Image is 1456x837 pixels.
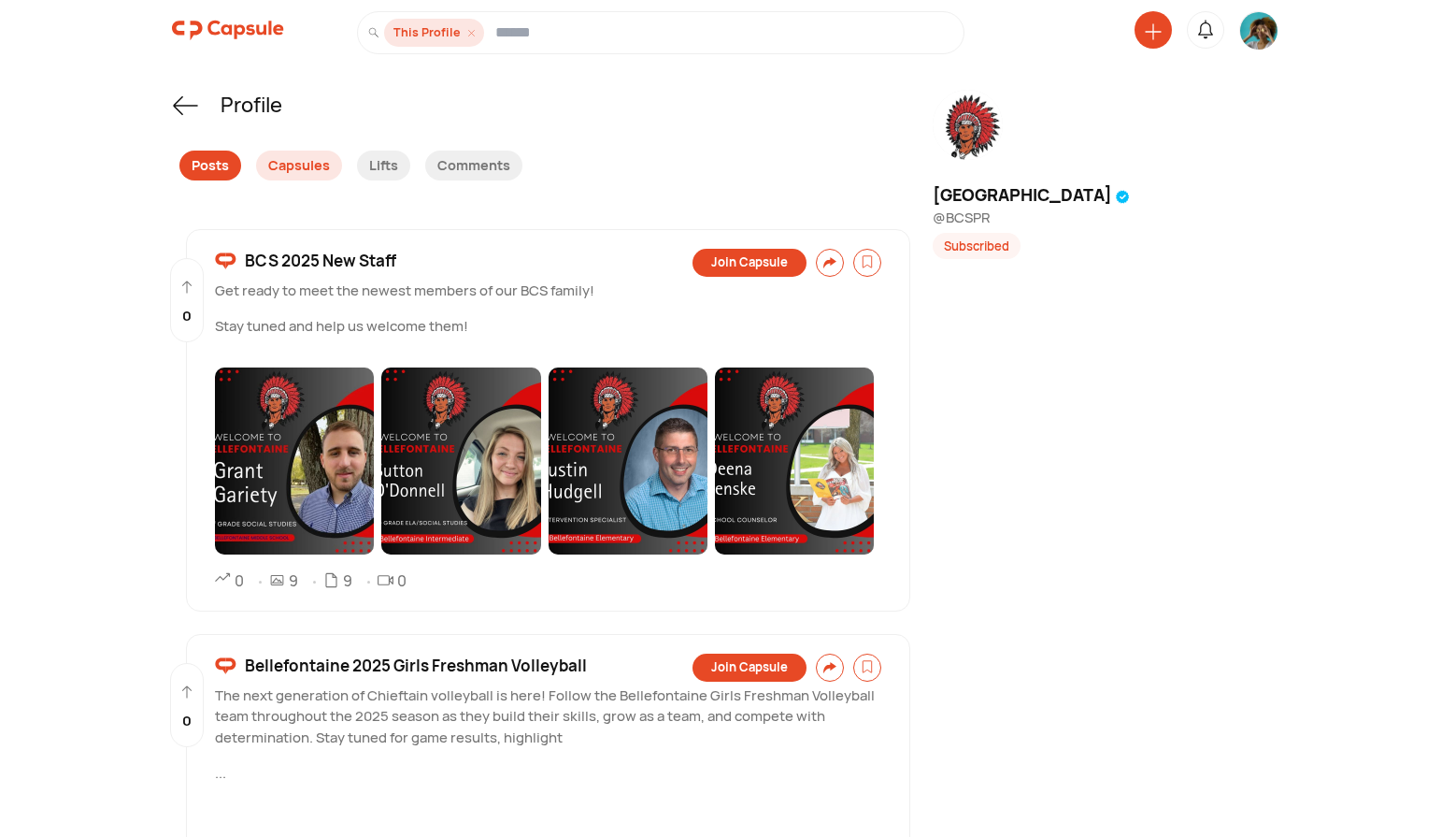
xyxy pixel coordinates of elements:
img: resizeImage [549,368,707,555]
div: Posts [179,151,241,180]
span: BCS 2025 New Staff [245,249,396,273]
div: 9 [289,570,298,592]
p: 0 [182,711,192,732]
p: The next generation of Chieftain volleyball is here! Follow the Bellefontaine Girls Freshman Voll... [215,685,881,749]
div: [GEOGRAPHIC_DATA] [933,182,1130,208]
img: resizeImage [933,90,1003,163]
div: This Profile [384,19,484,48]
div: Capsules [256,151,342,180]
img: logo [172,11,284,49]
button: Subscribed [933,233,1021,259]
div: 0 [235,570,244,592]
span: Bellefontaine 2025 Girls Freshman Volleyball [245,654,587,678]
img: resizeImage [715,368,874,555]
div: Join Capsule [692,654,807,682]
div: Comments [425,151,522,180]
div: @ BCSPR [933,208,1262,229]
div: Lifts [357,151,410,180]
img: tick [1116,190,1130,204]
p: 0 [182,306,192,327]
div: Join Capsule [692,249,807,277]
img: resizeImage [381,368,540,555]
p: Get ready to meet the newest members of our BCS family! [215,281,881,302]
div: ... [215,685,881,785]
div: Profile [221,90,282,121]
a: logo [172,11,284,54]
div: 9 [343,570,352,592]
img: resizeImage [215,368,374,555]
p: Stay tuned and help us welcome them! [215,316,881,338]
div: 0 [397,570,407,592]
img: resizeImage [1240,12,1278,50]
